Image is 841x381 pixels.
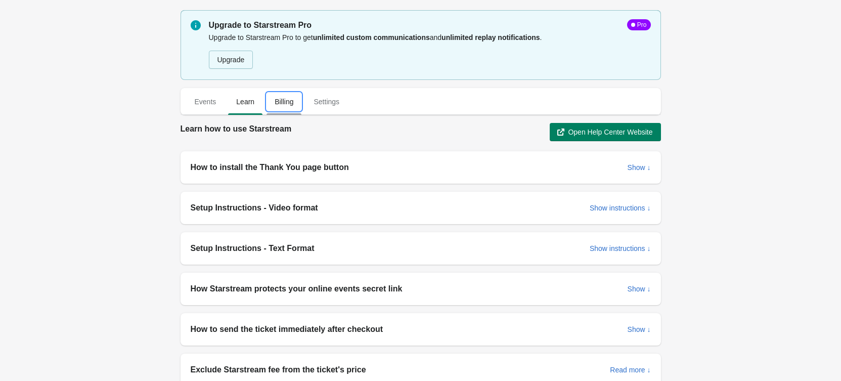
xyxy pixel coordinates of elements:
[191,283,619,295] h2: How Starstream protects your online events secret link
[624,280,655,298] button: Show ↓
[586,199,655,217] button: Show instructions ↓
[606,361,654,379] button: Read more ↓
[624,320,655,338] button: Show ↓
[187,93,225,111] span: Events
[191,161,349,174] div: How to install the Thank You page button
[568,128,652,136] span: Open Help Center Website
[191,323,619,335] h2: How to send the ticket immediately after checkout
[191,364,602,376] h2: Exclude Starstream fee from the ticket's price
[628,285,651,293] span: Show ↓
[228,93,262,111] span: Learn
[191,202,582,214] h2: Setup Instructions - Video format
[586,239,655,258] button: Show instructions ↓
[441,33,540,41] b: unlimited replay notifications
[628,325,651,333] span: Show ↓
[181,123,542,135] h2: Learn how to use Starstream
[305,93,347,111] span: Settings
[590,244,651,252] span: Show instructions ↓
[209,19,312,31] span: Upgrade to Starstream Pro
[590,204,651,212] span: Show instructions ↓
[267,93,301,111] span: Billing
[313,33,430,41] b: unlimited custom communications
[191,242,582,255] h2: Setup Instructions - Text Format
[550,123,660,141] button: Open Help Center Website
[624,158,655,177] button: Show ↓
[209,51,253,69] button: Upgrade
[635,21,647,29] div: Pro
[209,31,651,70] div: Upgrade to Starstream Pro to get and .
[610,366,650,374] span: Read more ↓
[628,163,651,172] span: Show ↓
